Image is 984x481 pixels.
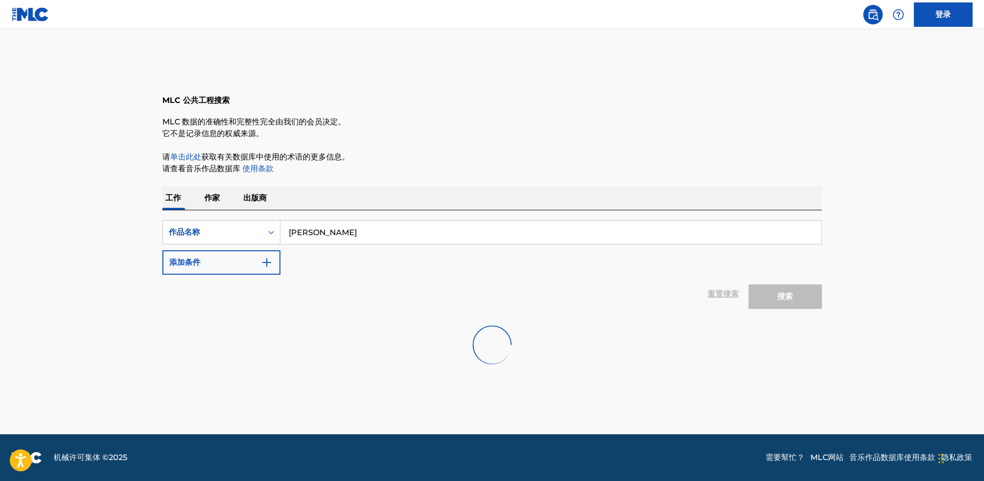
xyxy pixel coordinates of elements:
[12,452,42,463] img: 标识
[162,96,230,105] font: MLC 公共工程搜索
[892,9,904,20] img: 帮助
[935,434,984,481] iframe: 聊天小工具
[169,258,200,267] font: 添加条件
[935,434,984,481] div: 聊天小组件
[201,152,350,161] font: 获取有关数据库中使用的术语的更多信息。
[240,164,274,173] a: 使用条款
[935,10,951,19] font: 登录
[12,7,49,21] img: MLC 标志
[162,164,240,173] font: 请查看音乐作品数据库
[863,5,883,24] a: 公开搜索
[54,453,109,462] font: 机械许可集体 ©
[169,227,200,237] font: 作品名称
[914,2,972,27] a: 登录
[261,257,273,268] img: 9d2ae6d4665cec9f34b9.svg
[766,452,805,463] a: 需要幫忙？
[162,220,822,314] form: 搜索表单
[938,444,944,473] div: 拖动
[810,452,844,463] a: MLC网站
[109,453,127,462] font: 2025
[766,453,805,462] font: 需要幫忙？
[162,129,264,138] font: 它不是记录信息的权威来源。
[165,193,181,202] font: 工作
[162,152,170,161] font: 请
[867,9,879,20] img: 搜索
[849,452,935,463] a: 音乐作品数据库使用条款
[472,325,512,364] img: 预加载器
[242,164,274,173] font: 使用条款
[162,117,346,126] font: MLC 数据的准确性和完整性完全由我们的会员决定。
[810,453,844,462] font: MLC网站
[888,5,908,24] div: 帮助
[204,193,220,202] font: 作家
[162,250,280,275] button: 添加条件
[170,152,201,161] a: 单击此处
[243,193,267,202] font: 出版商
[849,453,935,462] font: 音乐作品数据库使用条款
